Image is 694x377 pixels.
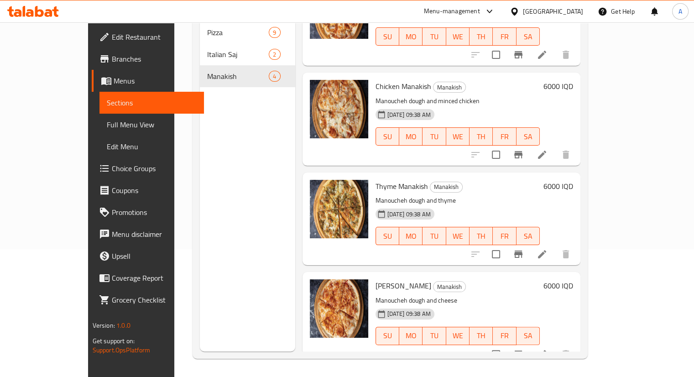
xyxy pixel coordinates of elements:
div: Manakish [433,281,466,292]
a: Grocery Checklist [92,289,204,311]
span: WE [450,230,466,243]
a: Promotions [92,201,204,223]
span: 4 [269,72,280,81]
span: FR [496,230,512,243]
img: Chicken Manakish [310,80,368,138]
a: Full Menu View [99,114,204,136]
span: TU [426,130,442,143]
a: Edit menu item [537,249,548,260]
button: TH [470,127,493,146]
span: FR [496,30,512,43]
button: FR [493,127,516,146]
span: FR [496,329,512,342]
div: [GEOGRAPHIC_DATA] [523,6,583,16]
span: TU [426,30,442,43]
span: MO [403,230,419,243]
span: TH [473,230,489,243]
span: Manakish [207,71,269,82]
button: WE [446,327,470,345]
span: A [678,6,682,16]
div: Manakish4 [200,65,295,87]
button: SA [517,227,540,245]
span: Version: [93,319,115,331]
span: FR [496,130,512,143]
span: Choice Groups [112,163,197,174]
span: SU [380,230,396,243]
span: SA [520,329,536,342]
span: 9 [269,28,280,37]
span: Coverage Report [112,272,197,283]
span: Coupons [112,185,197,196]
button: SU [376,27,399,46]
button: SU [376,227,399,245]
span: Sections [107,97,197,108]
span: Get support on: [93,335,135,347]
button: MO [399,327,423,345]
a: Coupons [92,179,204,201]
a: Menus [92,70,204,92]
button: Branch-specific-item [507,343,529,365]
h6: 6000 IQD [543,180,573,193]
button: Branch-specific-item [507,243,529,265]
span: Manakish [433,82,465,93]
a: Sections [99,92,204,114]
span: Grocery Checklist [112,294,197,305]
button: WE [446,227,470,245]
span: SU [380,329,396,342]
a: Edit menu item [537,349,548,360]
button: TH [470,227,493,245]
span: Full Menu View [107,119,197,130]
button: SA [517,27,540,46]
span: Manakish [430,182,462,192]
a: Upsell [92,245,204,267]
button: delete [555,343,577,365]
span: [DATE] 09:38 AM [384,110,434,119]
button: TU [423,227,446,245]
span: [DATE] 09:38 AM [384,309,434,318]
button: TH [470,327,493,345]
a: Edit Restaurant [92,26,204,48]
span: Italian Saj [207,49,269,60]
span: MO [403,30,419,43]
button: MO [399,127,423,146]
span: Chicken Manakish [376,79,431,93]
div: items [269,71,280,82]
span: SU [380,130,396,143]
span: Upsell [112,251,197,262]
span: WE [450,30,466,43]
button: WE [446,127,470,146]
span: TU [426,230,442,243]
button: delete [555,144,577,166]
img: Thyme Manakish [310,180,368,238]
button: TU [423,127,446,146]
span: SA [520,30,536,43]
span: Branches [112,53,197,64]
span: Pizza [207,27,269,38]
button: delete [555,44,577,66]
p: Manoucheh dough and cheese [376,295,540,306]
a: Choice Groups [92,157,204,179]
span: [PERSON_NAME] [376,279,431,293]
span: Select to update [486,45,506,64]
span: WE [450,329,466,342]
div: Menu-management [424,6,480,17]
button: TH [470,27,493,46]
button: FR [493,27,516,46]
span: Manakish [433,282,465,292]
a: Branches [92,48,204,70]
span: Edit Restaurant [112,31,197,42]
div: Italian Saj2 [200,43,295,65]
a: Edit menu item [537,149,548,160]
span: SA [520,230,536,243]
span: SU [380,30,396,43]
h6: 6000 IQD [543,279,573,292]
h6: 6000 IQD [543,80,573,93]
span: Select to update [486,345,506,364]
div: Manakish [430,182,463,193]
button: FR [493,327,516,345]
a: Edit Menu [99,136,204,157]
button: delete [555,243,577,265]
span: TH [473,30,489,43]
button: WE [446,27,470,46]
